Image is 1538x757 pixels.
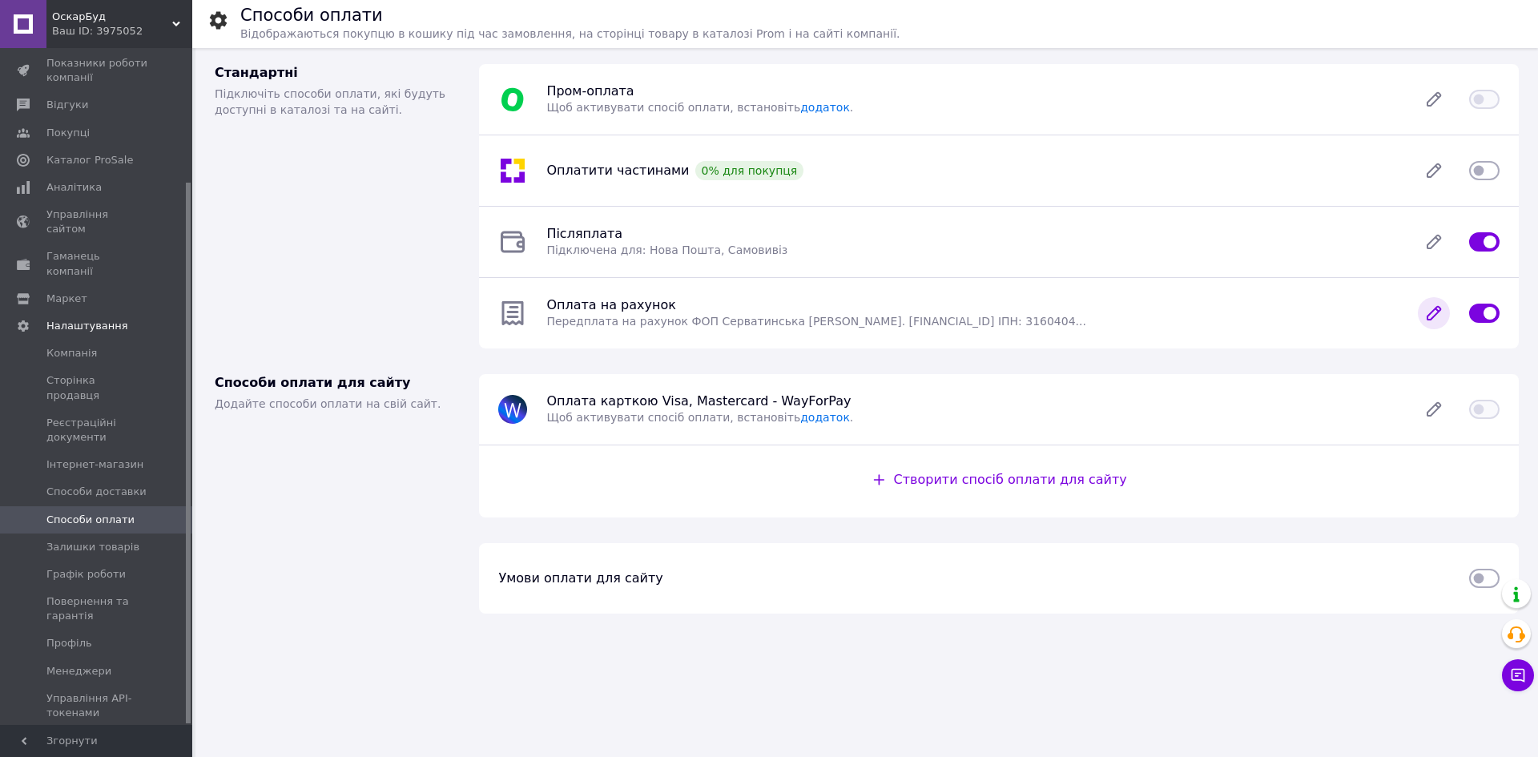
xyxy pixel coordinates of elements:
[46,567,126,582] span: Графік роботи
[215,375,411,390] span: Способи оплати для сайту
[546,315,1086,328] span: Передплата на рахунок ФОП Серватинська [PERSON_NAME]. [FINANCIAL_ID] ІПН: 3160404...
[46,664,111,678] span: Менеджери
[546,244,787,256] span: Підключена для: Нова Пошта, Самовивіз
[46,416,148,445] span: Реєстраційні документи
[52,10,172,24] span: ОскарБуд
[46,636,92,650] span: Профіль
[46,457,143,472] span: Інтернет-магазин
[46,373,148,402] span: Сторінка продавця
[46,485,147,499] span: Способи доставки
[46,56,148,85] span: Показники роботи компанії
[546,411,853,424] span: Щоб активувати спосіб оплати, встановіть .
[546,101,853,114] span: Щоб активувати спосіб оплати, встановіть .
[872,471,1127,489] div: Створити спосіб оплати для сайту
[546,393,851,409] span: Оплата карткою Visa, Mastercard - WayForPay
[546,297,675,312] span: Оплата на рахунок
[546,83,634,99] span: Пром-оплата
[52,24,192,38] div: Ваш ID: 3975052
[695,161,804,180] div: 0% для покупця
[215,65,298,80] span: Стандартні
[46,691,148,720] span: Управління API-токенами
[46,98,88,112] span: Відгуки
[546,226,622,241] span: Післяплата
[46,540,139,554] span: Залишки товарів
[1502,659,1534,691] button: Чат з покупцем
[46,180,102,195] span: Аналітика
[46,153,133,167] span: Каталог ProSale
[46,207,148,236] span: Управління сайтом
[215,397,441,410] span: Додайте способи оплати на свій сайт.
[800,411,850,424] a: додаток
[894,472,1127,487] span: Створити спосіб оплати для сайту
[215,87,445,116] span: Підключіть способи оплати, які будуть доступні в каталозі та на сайті.
[800,101,850,114] a: додаток
[46,319,128,333] span: Налаштування
[498,570,662,586] span: Умови оплати для сайту
[46,292,87,306] span: Маркет
[46,513,135,527] span: Способи оплати
[240,27,900,40] span: Відображаються покупцю в кошику під час замовлення, на сторінці товару в каталозі Prom і на сайті...
[46,594,148,623] span: Повернення та гарантія
[546,163,689,178] span: Оплатити частинами
[46,249,148,278] span: Гаманець компанії
[240,6,383,25] h1: Способи оплати
[46,126,90,140] span: Покупці
[46,346,97,360] span: Компанія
